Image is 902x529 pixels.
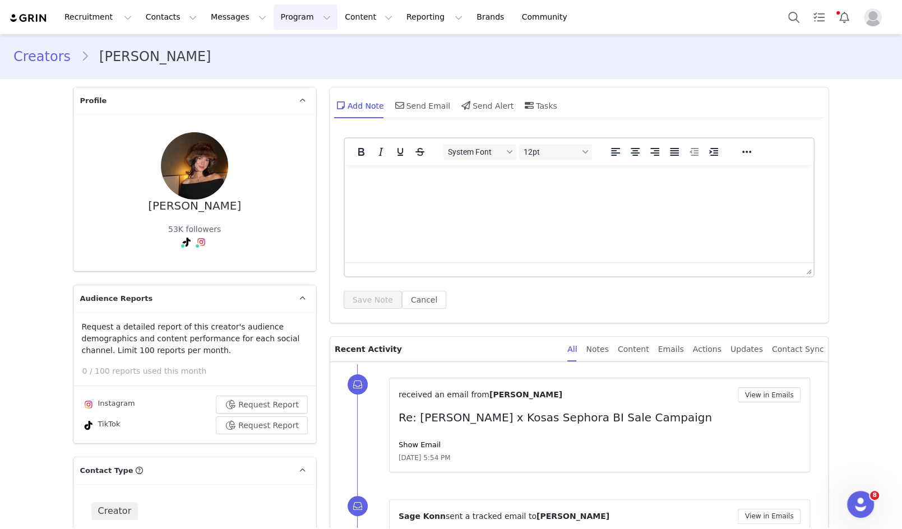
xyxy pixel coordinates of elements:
a: Creators [13,47,81,67]
a: Show Email [399,440,441,449]
span: Profile [80,95,107,106]
button: Program [274,4,337,30]
span: [DATE] 5:54 PM [399,453,451,463]
div: Instagram [82,398,135,411]
span: sent a tracked email to [446,512,536,521]
button: Content [338,4,399,30]
a: Tasks [807,4,831,30]
button: Request Report [216,416,308,434]
p: Request a detailed report of this creator's audience demographics and content performance for eac... [82,321,308,356]
iframe: Intercom live chat [847,491,874,518]
img: instagram.svg [197,238,206,247]
button: Bold [351,144,371,160]
span: Creator [91,502,138,520]
div: Notes [586,337,608,362]
button: Contacts [139,4,203,30]
a: Brands [470,4,514,30]
button: Align right [645,144,664,160]
button: Align center [626,144,645,160]
div: Updates [730,337,763,362]
div: Send Alert [459,92,514,119]
button: View in Emails [738,509,801,524]
p: 0 / 100 reports used this month [82,365,316,377]
button: Notifications [832,4,857,30]
div: [PERSON_NAME] [148,199,241,212]
span: 8 [870,491,879,500]
button: Request Report [216,396,308,414]
span: [PERSON_NAME] [536,512,609,521]
span: received an email from [399,390,489,399]
img: instagram.svg [84,400,93,409]
img: 43eb3d63-f805-4db6-ade3-e1c3a81bc17a.jpg [161,132,228,199]
span: System Font [448,147,503,156]
button: View in Emails [738,387,801,402]
button: Decrease indent [684,144,704,160]
button: Italic [371,144,390,160]
button: Underline [391,144,410,160]
button: Justify [665,144,684,160]
button: Reveal or hide additional toolbar items [737,144,756,160]
div: Press the Up and Down arrow keys to resize the editor. [802,263,813,276]
div: Add Note [334,92,384,119]
div: Content [618,337,649,362]
button: Messages [204,4,273,30]
span: Sage Konn [399,512,446,521]
div: Contact Sync [772,337,824,362]
button: Save Note [344,291,402,309]
div: Actions [693,337,721,362]
div: All [567,337,577,362]
span: [PERSON_NAME] [489,390,562,399]
div: 53K followers [168,224,221,235]
span: 12pt [524,147,579,156]
button: Reporting [400,4,469,30]
div: TikTok [82,419,121,432]
p: Recent Activity [335,337,558,361]
button: Increase indent [704,144,723,160]
img: grin logo [9,13,48,24]
button: Font sizes [519,144,592,160]
div: Tasks [522,92,557,119]
a: Community [515,4,579,30]
div: Emails [658,337,684,362]
span: Contact Type [80,465,133,476]
iframe: Rich Text Area [345,165,814,262]
img: placeholder-profile.jpg [864,8,882,26]
button: Profile [857,8,893,26]
button: Recruitment [58,4,138,30]
p: Re: [PERSON_NAME] x Kosas Sephora BI Sale Campaign [399,409,801,426]
button: Search [781,4,806,30]
button: Fonts [443,144,516,160]
div: Send Email [393,92,451,119]
span: Audience Reports [80,293,153,304]
button: Cancel [402,291,446,309]
button: Align left [606,144,625,160]
button: Strikethrough [410,144,429,160]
